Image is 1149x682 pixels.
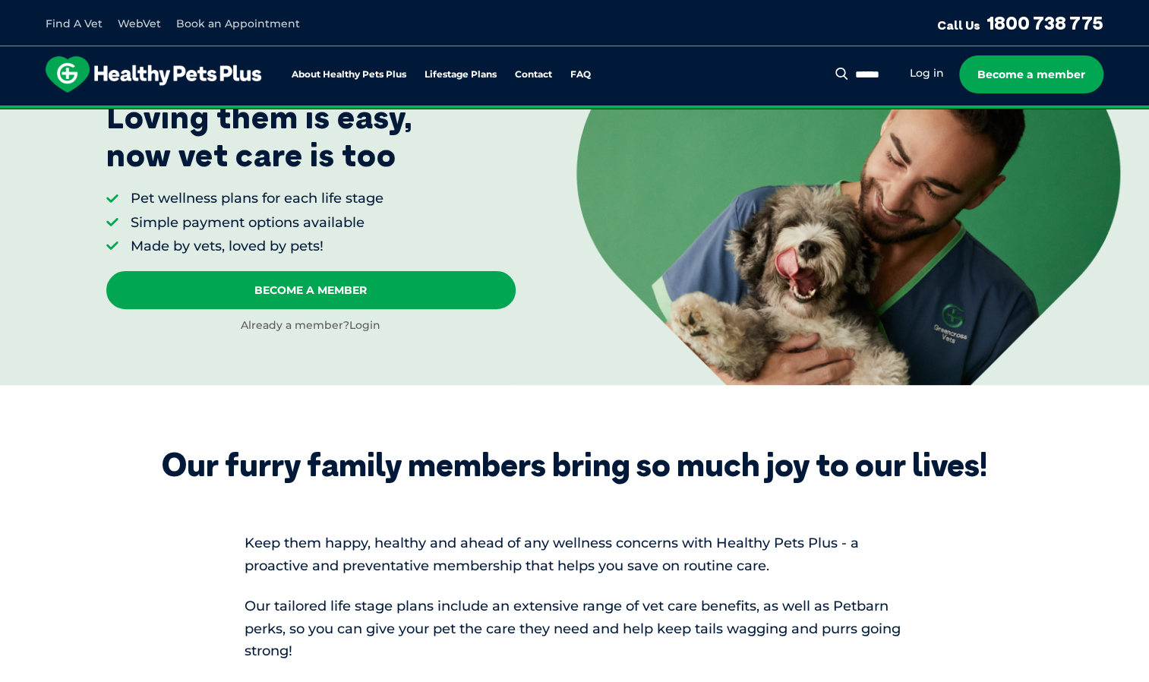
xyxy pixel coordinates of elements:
a: Log in [910,66,944,81]
a: Find A Vet [46,17,103,30]
a: About Healthy Pets Plus [292,70,406,80]
img: hpp-logo [46,56,261,93]
a: FAQ [570,70,591,80]
a: Call Us1800 738 775 [937,11,1103,34]
span: Call Us [937,17,980,33]
img: <p>Loving them is easy, <br /> now vet care is too</p> [576,23,1121,385]
p: Loving them is easy, now vet care is too [106,98,413,175]
span: Keep them happy, healthy and ahead of any wellness concerns with Healthy Pets Plus - a proactive ... [245,535,859,574]
li: Pet wellness plans for each life stage [131,189,384,208]
a: Book an Appointment [176,17,300,30]
a: WebVet [118,17,161,30]
a: Contact [515,70,552,80]
span: Our tailored life stage plans include an extensive range of vet care benefits, as well as Petbarn... [245,598,901,660]
a: Lifestage Plans [425,70,497,80]
li: Made by vets, loved by pets! [131,237,384,256]
span: Proactive, preventative wellness program designed to keep your pet healthier and happier for longer [291,106,858,120]
button: Search [832,66,851,81]
a: Become A Member [106,271,516,309]
a: Login [349,318,380,332]
a: Become a member [959,55,1103,93]
li: Simple payment options available [131,213,384,232]
div: Our furry family members bring so much joy to our lives! [162,446,987,484]
div: Already a member? [106,318,516,333]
